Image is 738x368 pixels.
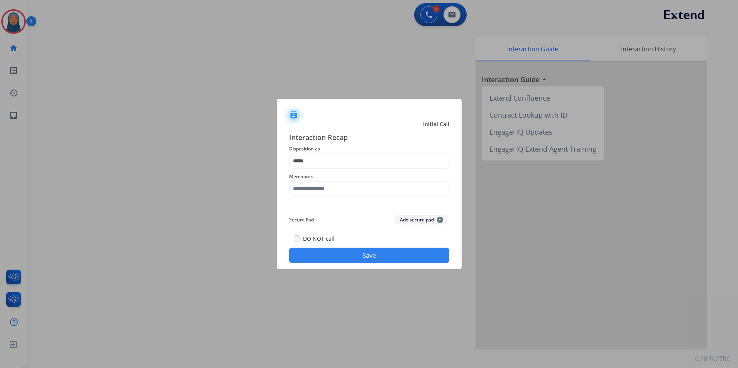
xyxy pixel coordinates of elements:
[303,235,335,243] label: DO NOT call
[289,215,314,225] span: Secure Pad
[395,215,448,225] button: Add secure pad+
[695,354,730,363] p: 0.20.1027RC
[289,172,449,181] span: Merchants
[289,248,449,263] button: Save
[289,144,449,154] span: Disposition as
[284,106,303,125] img: contactIcon
[289,206,449,206] img: contact-recap-line.svg
[437,217,443,223] span: +
[289,132,449,144] span: Interaction Recap
[423,120,449,128] span: Initial Call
